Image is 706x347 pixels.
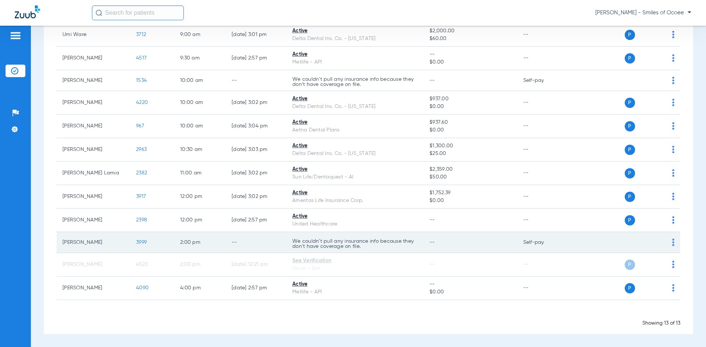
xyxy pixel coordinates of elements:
td: [PERSON_NAME] [57,138,130,162]
td: -- [517,138,567,162]
td: [DATE] 3:02 PM [226,162,286,185]
td: [PERSON_NAME] [57,209,130,232]
td: 9:30 AM [174,47,226,70]
span: P [625,215,635,225]
span: P [625,53,635,64]
div: Active [292,95,418,103]
td: Self-pay [517,232,567,253]
div: Active [292,213,418,220]
td: -- [517,162,567,185]
td: -- [517,47,567,70]
td: 10:00 AM [174,70,226,91]
span: P [625,283,635,293]
div: Metlife - API [292,58,418,66]
img: Zuub Logo [15,6,40,18]
td: [PERSON_NAME] Lamia [57,162,130,185]
img: group-dot-blue.svg [672,31,674,38]
td: -- [517,91,567,115]
img: group-dot-blue.svg [672,284,674,292]
span: -- [429,217,435,223]
span: -- [429,240,435,245]
span: $2,000.00 [429,27,511,35]
div: Active [292,142,418,150]
td: [DATE] 3:03 PM [226,138,286,162]
span: P [625,98,635,108]
td: 4:00 PM [174,276,226,300]
span: -- [429,51,511,58]
span: $1,300.00 [429,142,511,150]
td: -- [226,70,286,91]
span: $937.00 [429,95,511,103]
td: -- [517,253,567,276]
span: 4090 [136,285,149,290]
div: Delta Dental Ins. Co. - [US_STATE] [292,35,418,43]
td: [PERSON_NAME] [57,47,130,70]
td: [PERSON_NAME] [57,276,130,300]
span: $60.00 [429,35,511,43]
td: 10:00 AM [174,115,226,138]
span: Showing 13 of 13 [642,321,680,326]
td: [DATE] 2:57 PM [226,209,286,232]
span: P [625,145,635,155]
img: Search Icon [96,10,102,16]
td: -- [226,232,286,253]
img: group-dot-blue.svg [672,239,674,246]
div: Delta Dental Ins. Co. - [US_STATE] [292,103,418,111]
input: Search for patients [92,6,184,20]
td: [DATE] 3:04 PM [226,115,286,138]
td: [PERSON_NAME] [57,115,130,138]
span: P [625,30,635,40]
div: Metlife - API [292,288,418,296]
td: [PERSON_NAME] [57,185,130,209]
td: -- [517,276,567,300]
span: 3917 [136,194,146,199]
p: We couldn’t pull any insurance info because they don’t have coverage on file. [292,239,418,249]
span: 3712 [136,32,146,37]
div: Active [292,27,418,35]
td: Umi Ware [57,23,130,47]
div: Ameritas Life Insurance Corp. [292,197,418,205]
div: Aetna Dental Plans [292,126,418,134]
iframe: Chat Widget [669,312,706,347]
span: P [625,121,635,131]
img: group-dot-blue.svg [672,146,674,153]
td: [PERSON_NAME] [57,232,130,253]
div: Active [292,281,418,288]
span: 967 [136,123,144,129]
span: 2382 [136,170,147,176]
img: group-dot-blue.svg [672,54,674,62]
td: [DATE] 2:57 PM [226,276,286,300]
td: -- [517,185,567,209]
td: [PERSON_NAME] [57,70,130,91]
div: United Healthcare [292,220,418,228]
img: group-dot-blue.svg [672,216,674,224]
td: [DATE] 3:02 PM [226,185,286,209]
span: $1,752.39 [429,189,511,197]
td: [DATE] 3:01 PM [226,23,286,47]
img: group-dot-blue.svg [672,122,674,130]
span: $937.60 [429,119,511,126]
span: $0.00 [429,103,511,111]
td: [PERSON_NAME] [57,253,130,276]
span: 4517 [136,55,147,61]
td: 9:00 AM [174,23,226,47]
div: Active [292,119,418,126]
span: 2398 [136,217,147,223]
span: 2963 [136,147,147,152]
span: 4220 [136,100,148,105]
span: -- [429,281,511,288]
span: -- [429,262,435,267]
p: We couldn’t pull any insurance info because they don’t have coverage on file. [292,77,418,87]
img: hamburger-icon [10,31,21,40]
div: Delta Dental Ins. Co. - [US_STATE] [292,150,418,158]
span: $2,359.00 [429,166,511,173]
td: 12:00 PM [174,185,226,209]
img: group-dot-blue.svg [672,77,674,84]
span: P [625,260,635,270]
td: Self-pay [517,70,567,91]
td: 10:30 AM [174,138,226,162]
span: $0.00 [429,288,511,296]
span: [PERSON_NAME] - Smiles of Ocoee [595,9,691,17]
img: group-dot-blue.svg [672,99,674,106]
span: 3999 [136,240,147,245]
